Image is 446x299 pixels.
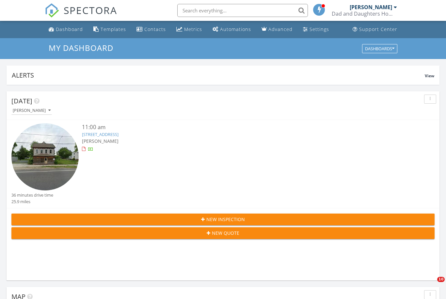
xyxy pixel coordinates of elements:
span: New Inspection [206,216,245,223]
div: [PERSON_NAME] [13,108,51,113]
div: Templates [101,26,126,32]
div: [PERSON_NAME] [350,4,392,10]
span: View [425,73,434,79]
div: Alerts [12,71,425,80]
div: Advanced [268,26,293,32]
button: Dashboards [362,44,397,53]
a: 11:00 am [STREET_ADDRESS] [PERSON_NAME] 36 minutes drive time 25.9 miles [11,123,435,205]
a: Templates [91,23,129,36]
img: The Best Home Inspection Software - Spectora [45,3,59,18]
a: Automations (Basic) [210,23,254,36]
div: Automations [220,26,251,32]
div: Contacts [144,26,166,32]
a: SPECTORA [45,9,117,22]
a: Contacts [134,23,168,36]
div: Settings [310,26,329,32]
a: Dashboard [46,23,86,36]
div: 11:00 am [82,123,399,131]
div: Dashboard [56,26,83,32]
button: New Quote [11,227,435,239]
a: Metrics [174,23,205,36]
span: SPECTORA [64,3,117,17]
span: [DATE] [11,97,32,105]
span: [PERSON_NAME] [82,138,119,144]
div: Metrics [184,26,202,32]
div: Dad and Daughters Home Inspection [332,10,397,17]
div: Dashboards [365,46,394,51]
a: Advanced [259,23,295,36]
img: streetview [11,123,79,190]
span: 10 [437,277,445,282]
iframe: Intercom live chat [424,277,439,292]
a: Support Center [350,23,400,36]
div: 36 minutes drive time [11,192,53,198]
span: New Quote [212,230,239,236]
div: 25.9 miles [11,199,53,205]
a: Settings [300,23,332,36]
input: Search everything... [177,4,308,17]
button: [PERSON_NAME] [11,106,52,115]
a: [STREET_ADDRESS] [82,131,119,137]
span: My Dashboard [49,42,113,53]
button: New Inspection [11,214,435,225]
div: Support Center [359,26,397,32]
